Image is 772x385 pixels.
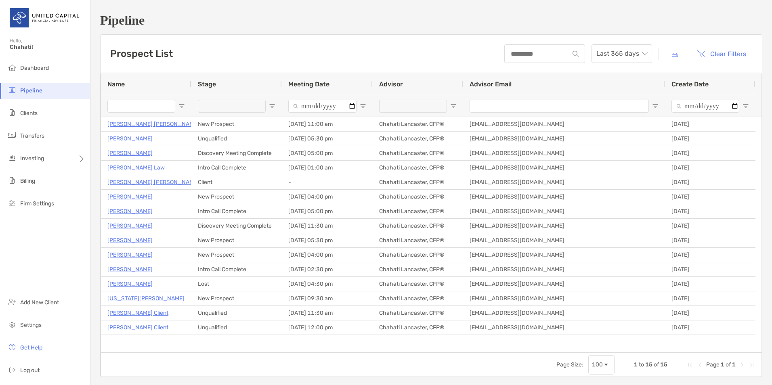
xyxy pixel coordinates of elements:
img: investing icon [7,153,17,163]
div: Chahati Lancaster, CFP® [373,248,463,262]
div: Page Size: [556,361,583,368]
button: Open Filter Menu [652,103,659,109]
a: [PERSON_NAME] [PERSON_NAME] [107,119,199,129]
input: Advisor Email Filter Input [470,100,649,113]
span: Log out [20,367,40,374]
span: Transfers [20,132,44,139]
div: Unqualified [191,320,282,335]
span: Create Date [671,80,709,88]
a: [PERSON_NAME] [107,250,153,260]
div: Discovery Meeting Complete [191,219,282,233]
div: [DATE] [665,117,755,131]
p: [PERSON_NAME] [107,134,153,144]
button: Open Filter Menu [178,103,185,109]
img: logout icon [7,365,17,375]
div: [DATE] 09:30 am [282,291,373,305]
button: Open Filter Menu [743,103,749,109]
a: [PERSON_NAME] Client [107,308,168,318]
input: Name Filter Input [107,100,175,113]
div: [DATE] [665,291,755,305]
div: Chahati Lancaster, CFP® [373,161,463,175]
div: [DATE] 04:00 pm [282,248,373,262]
div: Intro Call Complete [191,204,282,218]
button: Clear Filters [691,45,752,63]
a: [PERSON_NAME] [107,221,153,231]
span: 15 [645,361,652,368]
div: [EMAIL_ADDRESS][DOMAIN_NAME] [463,161,665,175]
div: [EMAIL_ADDRESS][DOMAIN_NAME] [463,117,665,131]
div: [DATE] [665,277,755,291]
div: Chahati Lancaster, CFP® [373,175,463,189]
div: [DATE] 02:30 pm [282,262,373,276]
div: Last Page [749,362,755,368]
div: [DATE] [665,146,755,160]
div: [DATE] 11:00 am [282,117,373,131]
span: Page [706,361,720,368]
div: [DATE] [665,132,755,146]
div: [EMAIL_ADDRESS][DOMAIN_NAME] [463,306,665,320]
div: [DATE] 05:00 pm [282,146,373,160]
div: [DATE] [665,219,755,233]
div: Chahati Lancaster, CFP® [373,262,463,276]
span: Advisor Email [470,80,512,88]
div: - [282,175,373,189]
img: get-help icon [7,342,17,352]
div: [EMAIL_ADDRESS][DOMAIN_NAME] [463,262,665,276]
div: First Page [687,362,693,368]
img: clients icon [7,108,17,117]
button: Open Filter Menu [360,103,366,109]
img: input icon [573,51,579,57]
span: Add New Client [20,299,59,306]
div: New Prospect [191,248,282,262]
div: New Prospect [191,190,282,204]
a: [PERSON_NAME] [107,279,153,289]
div: [EMAIL_ADDRESS][DOMAIN_NAME] [463,190,665,204]
div: Chahati Lancaster, CFP® [373,277,463,291]
span: Last 365 days [596,45,647,63]
span: of [726,361,731,368]
div: [DATE] 12:00 pm [282,320,373,335]
div: Chahati Lancaster, CFP® [373,219,463,233]
div: [DATE] 04:00 pm [282,190,373,204]
a: [PERSON_NAME] [107,264,153,274]
div: Next Page [739,362,745,368]
div: [EMAIL_ADDRESS][DOMAIN_NAME] [463,248,665,262]
div: Discovery Meeting Complete [191,146,282,160]
div: [EMAIL_ADDRESS][DOMAIN_NAME] [463,219,665,233]
p: [PERSON_NAME] [PERSON_NAME] [107,177,199,187]
p: [PERSON_NAME] Law [107,163,165,173]
img: billing icon [7,176,17,185]
span: Pipeline [20,87,42,94]
span: Billing [20,178,35,184]
span: 15 [660,361,667,368]
span: Stage [198,80,216,88]
div: [DATE] [665,320,755,335]
div: Chahati Lancaster, CFP® [373,117,463,131]
div: [DATE] 05:00 pm [282,204,373,218]
div: Chahati Lancaster, CFP® [373,306,463,320]
a: [PERSON_NAME] Client [107,322,168,333]
img: United Capital Logo [10,3,80,32]
div: [DATE] 04:30 pm [282,277,373,291]
input: Meeting Date Filter Input [288,100,357,113]
div: [DATE] 05:30 pm [282,132,373,146]
span: Chahati! [10,44,85,50]
div: Client [191,175,282,189]
div: [DATE] [665,175,755,189]
div: [DATE] 11:30 am [282,306,373,320]
div: [DATE] 01:00 am [282,161,373,175]
img: dashboard icon [7,63,17,72]
div: Previous Page [696,362,703,368]
img: transfers icon [7,130,17,140]
div: [EMAIL_ADDRESS][DOMAIN_NAME] [463,175,665,189]
div: Chahati Lancaster, CFP® [373,132,463,146]
a: [PERSON_NAME] [107,192,153,202]
div: Unqualified [191,306,282,320]
div: Intro Call Complete [191,161,282,175]
span: Name [107,80,125,88]
button: Open Filter Menu [450,103,457,109]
